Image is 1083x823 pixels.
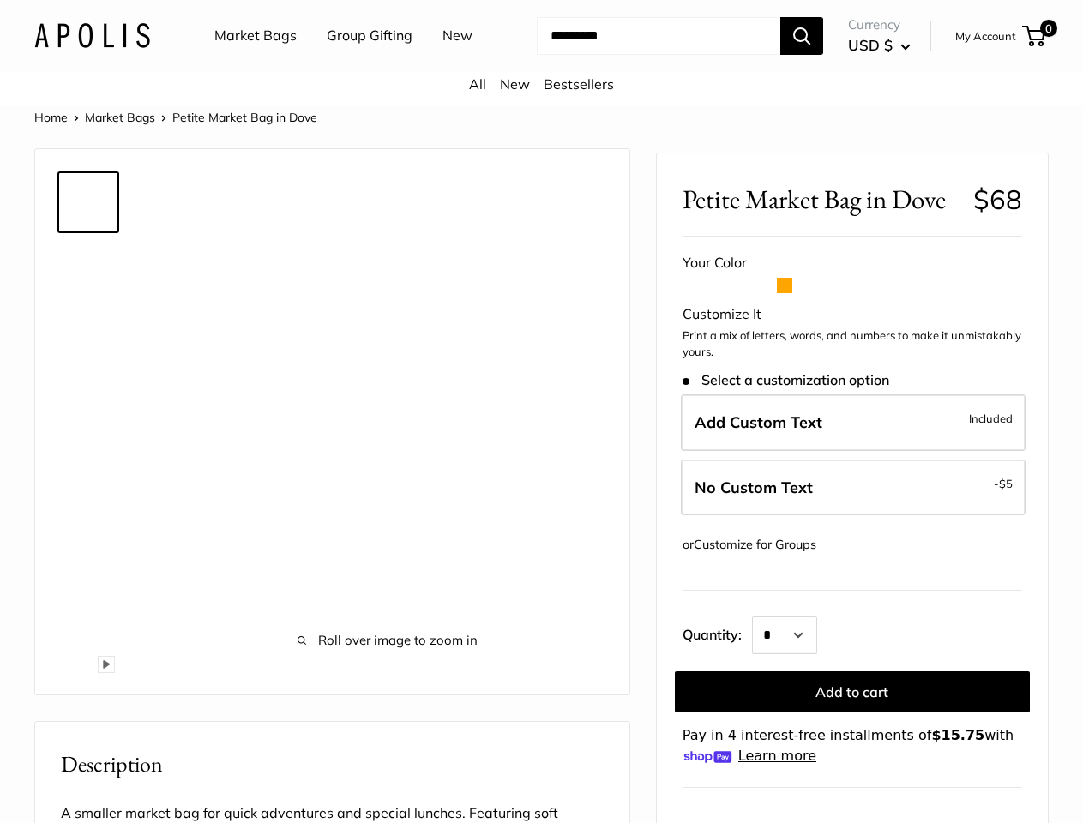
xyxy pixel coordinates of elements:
[57,240,119,302] a: Petite Market Bag in Dove
[172,110,317,125] span: Petite Market Bag in Dove
[848,13,911,37] span: Currency
[442,23,472,49] a: New
[973,183,1022,216] span: $68
[683,611,752,654] label: Quantity:
[172,628,604,652] span: Roll over image to zoom in
[57,514,119,576] a: Petite Market Bag in Dove
[469,75,486,93] a: All
[57,171,119,233] a: Petite Market Bag in Dove
[683,372,889,388] span: Select a customization option
[695,478,813,497] span: No Custom Text
[57,377,119,439] a: Petite Market Bag in Dove
[327,23,412,49] a: Group Gifting
[1040,20,1057,37] span: 0
[544,75,614,93] a: Bestsellers
[694,537,816,552] a: Customize for Groups
[848,32,911,59] button: USD $
[57,652,119,713] a: Petite Market Bag in Dove
[500,75,530,93] a: New
[681,460,1026,516] label: Leave Blank
[57,309,119,370] a: Petite Market Bag in Dove
[675,671,1030,712] button: Add to cart
[695,412,822,432] span: Add Custom Text
[999,477,1013,490] span: $5
[34,110,68,125] a: Home
[681,394,1026,451] label: Add Custom Text
[683,183,960,215] span: Petite Market Bag in Dove
[537,17,780,55] input: Search...
[780,17,823,55] button: Search
[85,110,155,125] a: Market Bags
[969,408,1013,429] span: Included
[1024,26,1045,46] a: 0
[61,748,604,781] h2: Description
[683,302,1022,327] div: Customize It
[34,23,150,48] img: Apolis
[214,23,297,49] a: Market Bags
[683,533,816,556] div: or
[994,473,1013,494] span: -
[955,26,1016,46] a: My Account
[34,106,317,129] nav: Breadcrumb
[57,583,119,645] a: Petite Market Bag in Dove
[683,250,1022,276] div: Your Color
[848,36,893,54] span: USD $
[57,446,119,508] a: Petite Market Bag in Dove
[683,327,1022,361] p: Print a mix of letters, words, and numbers to make it unmistakably yours.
